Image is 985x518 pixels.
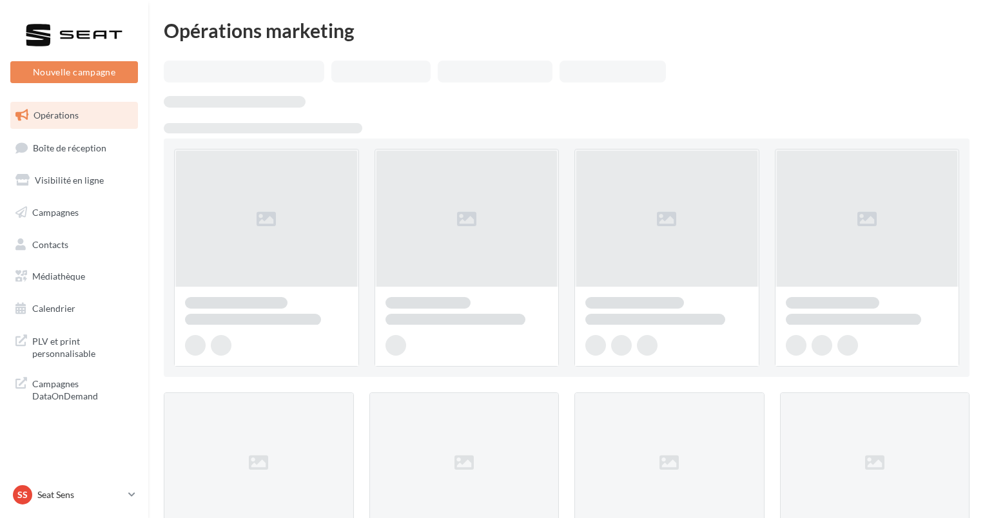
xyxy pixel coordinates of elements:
a: SS Seat Sens [10,483,138,507]
span: Calendrier [32,303,75,314]
div: Opérations marketing [164,21,970,40]
a: Visibilité en ligne [8,167,141,194]
a: Campagnes [8,199,141,226]
a: Médiathèque [8,263,141,290]
a: Contacts [8,231,141,258]
span: Boîte de réception [33,142,106,153]
a: Campagnes DataOnDemand [8,370,141,408]
a: Opérations [8,102,141,129]
span: SS [17,488,28,501]
span: Contacts [32,238,68,249]
button: Nouvelle campagne [10,61,138,83]
span: Médiathèque [32,271,85,282]
a: Calendrier [8,295,141,322]
p: Seat Sens [37,488,123,501]
span: Campagnes DataOnDemand [32,375,133,403]
span: PLV et print personnalisable [32,332,133,360]
a: Boîte de réception [8,134,141,162]
a: PLV et print personnalisable [8,327,141,365]
span: Visibilité en ligne [35,175,104,186]
span: Opérations [34,110,79,120]
span: Campagnes [32,207,79,218]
